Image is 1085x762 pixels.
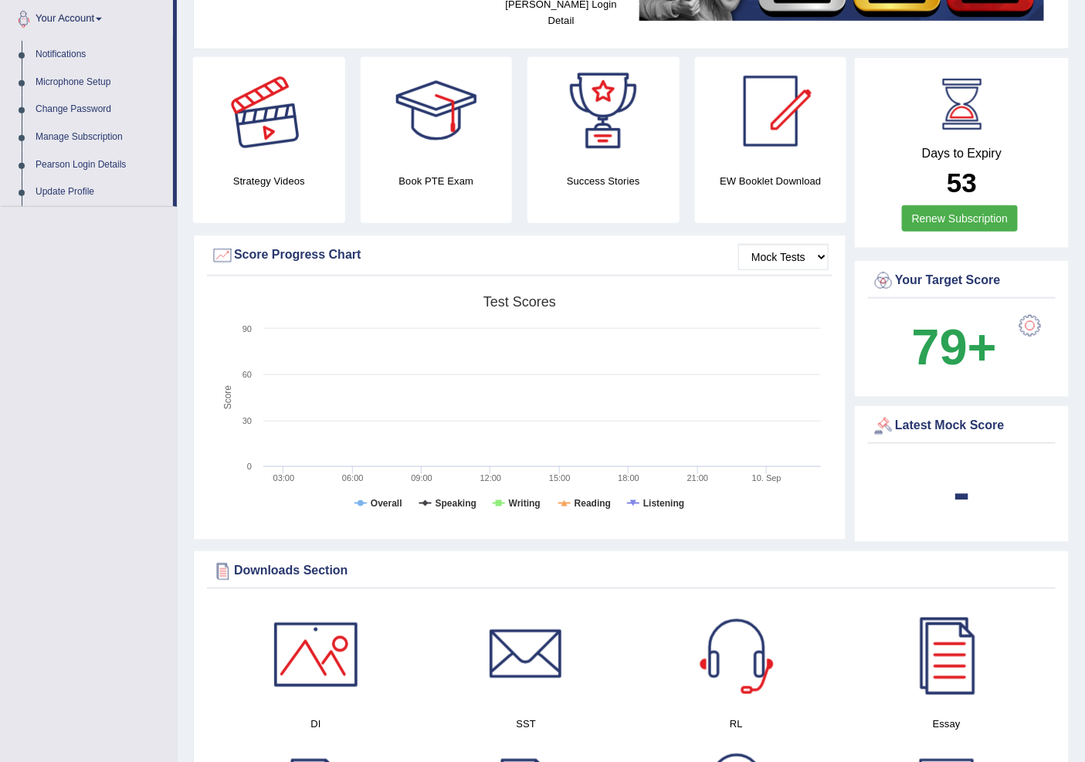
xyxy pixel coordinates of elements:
[29,96,173,124] a: Change Password
[480,473,502,483] text: 12:00
[527,173,680,189] h4: Success Stories
[193,173,345,189] h4: Strategy Videos
[29,151,173,179] a: Pearson Login Details
[947,168,977,198] b: 53
[872,147,1052,161] h4: Days to Expiry
[509,498,541,509] tspan: Writing
[618,473,639,483] text: 18:00
[429,716,623,733] h4: SST
[954,464,971,520] b: -
[912,319,997,375] b: 79+
[219,716,413,733] h4: DI
[643,498,684,509] tspan: Listening
[222,385,233,410] tspan: Score
[342,473,364,483] text: 06:00
[411,473,432,483] text: 09:00
[211,560,1052,583] div: Downloads Section
[211,244,829,267] div: Score Progress Chart
[575,498,611,509] tspan: Reading
[242,324,252,334] text: 90
[29,124,173,151] a: Manage Subscription
[247,462,252,471] text: 0
[483,294,556,310] tspan: Test scores
[872,415,1052,438] div: Latest Mock Score
[687,473,709,483] text: 21:00
[849,716,1044,733] h4: Essay
[242,370,252,379] text: 60
[872,269,1052,293] div: Your Target Score
[436,498,476,509] tspan: Speaking
[361,173,513,189] h4: Book PTE Exam
[752,473,782,483] tspan: 10. Sep
[29,41,173,69] a: Notifications
[29,69,173,97] a: Microphone Setup
[273,473,295,483] text: 03:00
[29,178,173,206] a: Update Profile
[242,416,252,425] text: 30
[695,173,847,189] h4: EW Booklet Download
[639,716,834,733] h4: RL
[371,498,402,509] tspan: Overall
[549,473,571,483] text: 15:00
[902,205,1019,232] a: Renew Subscription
